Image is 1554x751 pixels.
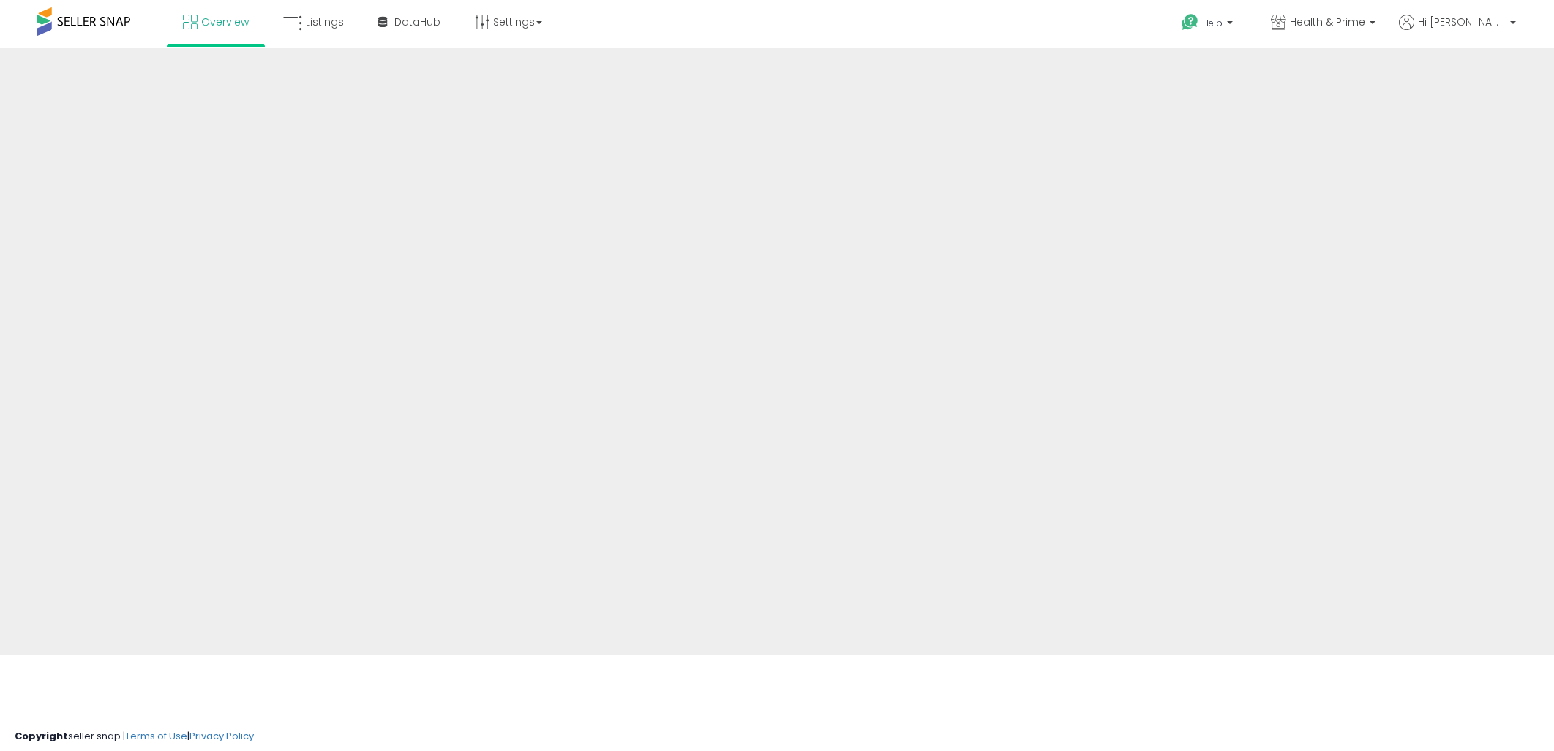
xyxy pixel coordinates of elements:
[306,15,344,29] span: Listings
[1181,13,1199,31] i: Get Help
[201,15,249,29] span: Overview
[1170,2,1247,48] a: Help
[1203,17,1223,29] span: Help
[1418,15,1506,29] span: Hi [PERSON_NAME]
[1399,15,1516,48] a: Hi [PERSON_NAME]
[1290,15,1365,29] span: Health & Prime
[394,15,440,29] span: DataHub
